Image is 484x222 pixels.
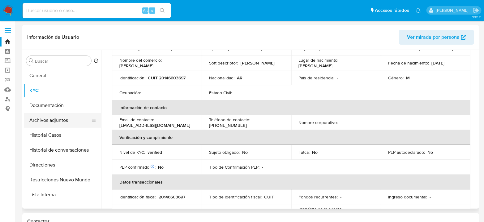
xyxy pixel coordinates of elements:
[299,120,338,125] p: Nombre corporativo :
[436,7,471,13] p: cecilia.zacarias@mercadolibre.com
[407,30,460,45] span: Ver mirada por persona
[23,7,171,15] input: Buscar usuario o caso...
[209,45,225,51] p: Apellido :
[406,75,410,81] p: M
[24,202,101,217] button: CVU
[399,30,474,45] button: Ver mirada por persona
[29,58,34,63] button: Buscar
[119,90,141,95] p: Ocupación :
[299,63,333,69] p: [PERSON_NAME]
[388,45,417,51] p: Nombre social :
[299,75,335,81] p: País de residencia :
[337,75,338,81] p: -
[24,128,101,143] button: Historial Casos
[159,194,185,200] p: 20146603697
[112,130,470,145] th: Verificación y cumplimiento
[119,57,162,63] p: Nombre del comercio :
[119,122,190,128] p: [EMAIL_ADDRESS][DOMAIN_NAME]
[24,187,101,202] button: Lista Interna
[264,194,274,200] p: CUIT
[341,194,342,200] p: -
[388,194,427,200] p: Ingreso documental :
[112,100,470,115] th: Información de contacto
[234,90,236,95] p: -
[112,175,470,189] th: Datos transaccionales
[143,90,145,95] p: -
[151,7,153,13] span: s
[241,60,275,66] p: [PERSON_NAME]
[341,120,342,125] p: -
[242,149,248,155] p: No
[24,98,101,113] button: Documentación
[388,75,404,81] p: Género :
[35,58,89,64] input: Buscar
[431,60,444,66] p: [DATE]
[119,63,153,69] p: [PERSON_NAME]
[388,149,425,155] p: PEP autodeclarado :
[158,164,164,170] p: No
[24,113,96,128] button: Archivos adjuntos
[299,194,338,200] p: Fondos recurrentes :
[209,122,247,128] p: [PHONE_NUMBER]
[262,164,263,170] p: -
[24,158,101,172] button: Direcciones
[299,45,333,51] p: Segundo apellido :
[336,45,337,51] p: -
[24,172,101,187] button: Restricciones Nuevo Mundo
[24,143,101,158] button: Historial de conversaciones
[143,7,148,13] span: Alt
[119,149,145,155] p: Nivel de KYC :
[24,68,101,83] button: General
[148,75,186,81] p: CUIT 20146603697
[209,117,250,122] p: Teléfono de contacto :
[299,206,343,212] p: Propósito de la cuenta :
[209,149,240,155] p: Sujeto obligado :
[119,194,156,200] p: Identificación fiscal :
[119,117,154,122] p: Email de contacto :
[299,57,339,63] p: Lugar de nacimiento :
[94,58,99,65] button: Volver al orden por defecto
[24,83,101,98] button: KYC
[156,6,169,15] button: search-icon
[427,149,433,155] p: No
[138,45,172,51] p: [PERSON_NAME]
[209,75,234,81] p: Nacionalidad :
[119,75,145,81] p: Identificación :
[416,8,421,13] a: Notificaciones
[430,194,431,200] p: -
[209,90,232,95] p: Estado Civil :
[209,194,262,200] p: Tipo de identificación fiscal :
[209,164,259,170] p: Tipo de Confirmación PEP :
[228,45,262,51] p: [PERSON_NAME]
[473,7,479,14] a: Salir
[27,34,79,40] h1: Información de Usuario
[312,149,318,155] p: No
[237,75,242,81] p: AR
[375,7,409,14] span: Accesos rápidos
[419,45,453,51] p: [PERSON_NAME]
[299,149,310,155] p: Fatca :
[119,164,156,170] p: PEP confirmado :
[148,149,162,155] p: verified
[388,60,429,66] p: Fecha de nacimiento :
[209,60,238,66] p: Soft descriptor :
[119,45,136,51] p: Nombre :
